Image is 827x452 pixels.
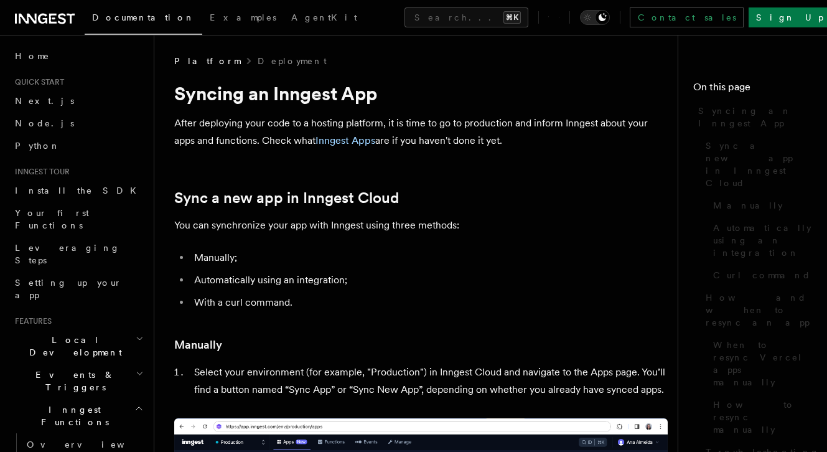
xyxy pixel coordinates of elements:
[698,105,812,129] span: Syncing an Inngest App
[15,96,74,106] span: Next.js
[174,189,399,207] a: Sync a new app in Inngest Cloud
[580,10,610,25] button: Toggle dark mode
[10,398,146,433] button: Inngest Functions
[258,55,327,67] a: Deployment
[190,294,668,311] li: With a curl command.
[15,141,60,151] span: Python
[708,334,812,393] a: When to resync Vercel apps manually
[202,4,284,34] a: Examples
[15,278,122,300] span: Setting up your app
[291,12,357,22] span: AgentKit
[10,45,146,67] a: Home
[693,80,812,100] h4: On this page
[713,398,812,436] span: How to resync manually
[404,7,528,27] button: Search...⌘K
[10,77,64,87] span: Quick start
[174,55,240,67] span: Platform
[10,134,146,157] a: Python
[708,264,812,286] a: Curl command
[190,364,668,398] li: Select your environment (for example, "Production") in Inngest Cloud and navigate to the Apps pag...
[15,243,120,265] span: Leveraging Steps
[701,286,812,334] a: How and when to resync an app
[706,291,812,329] span: How and when to resync an app
[190,249,668,266] li: Manually;
[10,403,134,428] span: Inngest Functions
[284,4,365,34] a: AgentKit
[210,12,276,22] span: Examples
[85,4,202,35] a: Documentation
[10,369,136,393] span: Events & Triggers
[713,269,811,281] span: Curl command
[174,82,668,105] h1: Syncing an Inngest App
[174,336,222,354] a: Manually
[706,139,812,189] span: Sync a new app in Inngest Cloud
[10,334,136,359] span: Local Development
[315,134,375,146] a: Inngest Apps
[15,50,50,62] span: Home
[503,11,521,24] kbd: ⌘K
[10,271,146,306] a: Setting up your app
[708,393,812,441] a: How to resync manually
[713,339,812,388] span: When to resync Vercel apps manually
[174,217,668,234] p: You can synchronize your app with Inngest using three methods:
[15,118,74,128] span: Node.js
[708,194,812,217] a: Manually
[630,7,744,27] a: Contact sales
[708,217,812,264] a: Automatically using an integration
[10,179,146,202] a: Install the SDK
[10,364,146,398] button: Events & Triggers
[701,134,812,194] a: Sync a new app in Inngest Cloud
[10,237,146,271] a: Leveraging Steps
[713,222,812,259] span: Automatically using an integration
[92,12,195,22] span: Documentation
[10,316,52,326] span: Features
[10,112,146,134] a: Node.js
[15,186,144,195] span: Install the SDK
[10,202,146,237] a: Your first Functions
[27,440,155,450] span: Overview
[693,100,812,134] a: Syncing an Inngest App
[713,199,783,212] span: Manually
[190,271,668,289] li: Automatically using an integration;
[174,115,668,149] p: After deploying your code to a hosting platform, it is time to go to production and inform Innges...
[10,329,146,364] button: Local Development
[10,90,146,112] a: Next.js
[15,208,89,230] span: Your first Functions
[10,167,70,177] span: Inngest tour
